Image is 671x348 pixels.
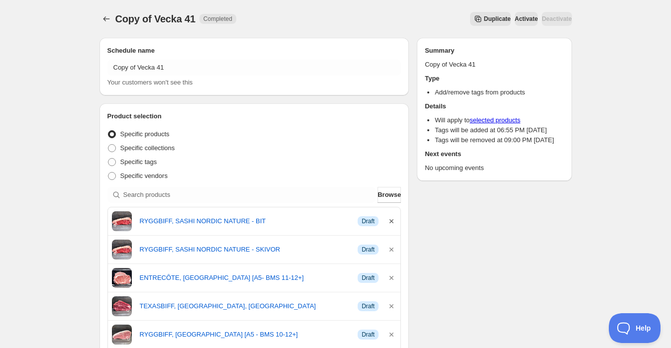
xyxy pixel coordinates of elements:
span: Browse [378,190,401,200]
button: Secondary action label [470,12,511,26]
h2: Type [425,74,564,84]
li: Add/remove tags from products [435,87,564,97]
span: Activate [515,15,538,23]
li: Tags will be removed at 09:00 PM [DATE] [435,135,564,145]
span: Duplicate [484,15,511,23]
a: RYGGBIFF, [GEOGRAPHIC_DATA] [A5 - BMS 10-12+] [140,330,350,340]
span: Specific tags [120,158,157,166]
span: Draft [362,246,375,254]
p: No upcoming events [425,163,564,173]
span: Draft [362,274,375,282]
button: Schedules [99,12,113,26]
h2: Summary [425,46,564,56]
span: Specific products [120,130,170,138]
h2: Details [425,101,564,111]
h2: Product selection [107,111,401,121]
span: Specific vendors [120,172,168,179]
p: Copy of Vecka 41 [425,60,564,70]
input: Search products [123,187,376,203]
span: Copy of Vecka 41 [115,13,195,24]
span: Specific collections [120,144,175,152]
a: ENTRECÔTE, [GEOGRAPHIC_DATA] [A5- BMS 11-12+] [140,273,350,283]
h2: Next events [425,149,564,159]
span: Draft [362,302,375,310]
span: Completed [203,15,232,23]
a: RYGGBIFF, SASHI NORDIC NATURE - BIT [140,216,350,226]
h2: Schedule name [107,46,401,56]
iframe: Toggle Customer Support [609,313,661,343]
button: Browse [378,187,401,203]
button: Activate [515,12,538,26]
span: Draft [362,331,375,339]
a: RYGGBIFF, SASHI NORDIC NATURE - SKIVOR [140,245,350,255]
a: selected products [470,116,520,124]
span: Your customers won't see this [107,79,193,86]
span: Draft [362,217,375,225]
li: Tags will be added at 06:55 PM [DATE] [435,125,564,135]
a: TEXASBIFF, [GEOGRAPHIC_DATA], [GEOGRAPHIC_DATA] [140,301,350,311]
li: Will apply to [435,115,564,125]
